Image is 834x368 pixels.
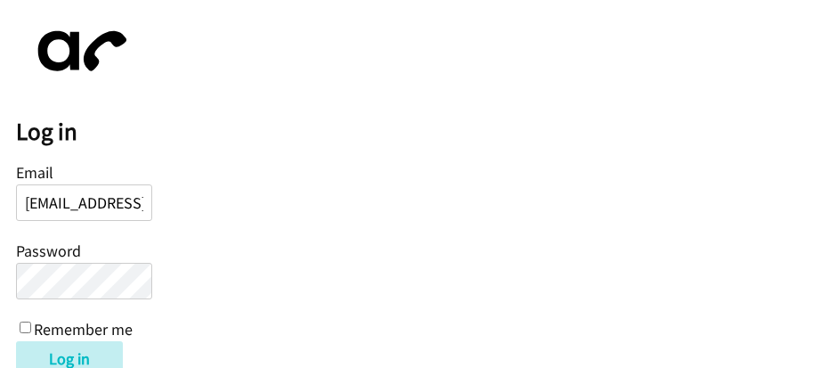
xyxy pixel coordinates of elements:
[16,241,81,261] label: Password
[16,117,834,147] h2: Log in
[16,16,141,86] img: aphone-8a226864a2ddd6a5e75d1ebefc011f4aa8f32683c2d82f3fb0802fe031f96514.svg
[34,319,133,339] label: Remember me
[16,162,53,183] label: Email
